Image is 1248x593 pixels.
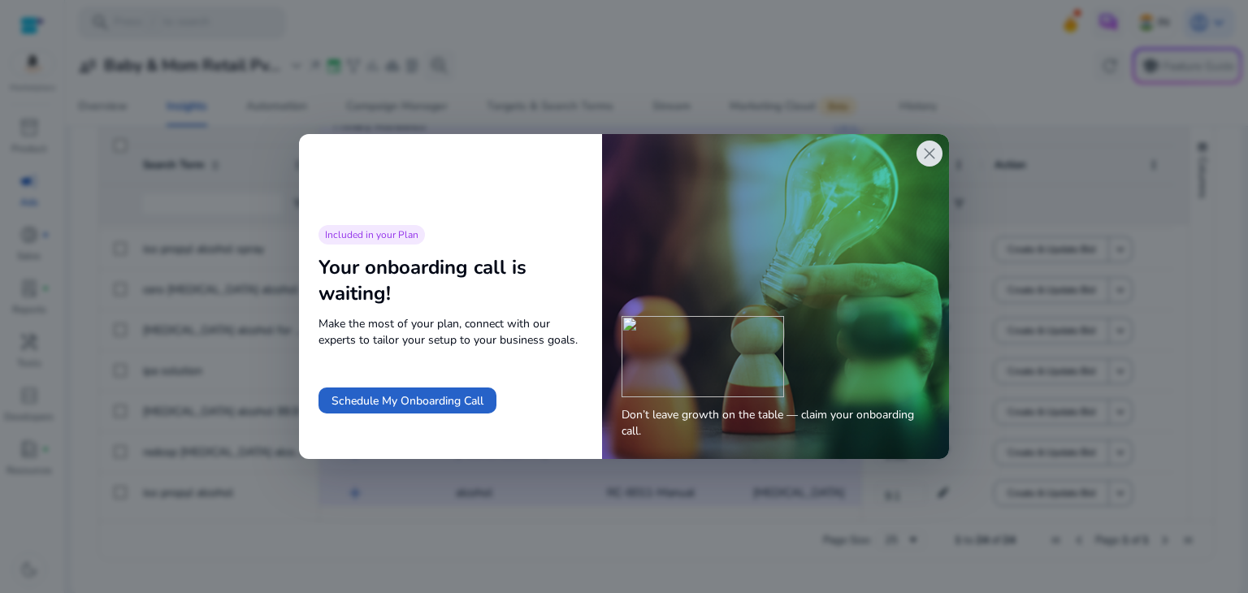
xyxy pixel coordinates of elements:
span: close [920,144,939,163]
div: Your onboarding call is waiting! [318,254,583,306]
button: Schedule My Onboarding Call [318,387,496,413]
span: Included in your Plan [325,228,418,241]
span: Don’t leave growth on the table — claim your onboarding call. [622,407,929,439]
span: Schedule My Onboarding Call [331,392,483,409]
span: Make the most of your plan, connect with our experts to tailor your setup to your business goals. [318,316,583,348]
